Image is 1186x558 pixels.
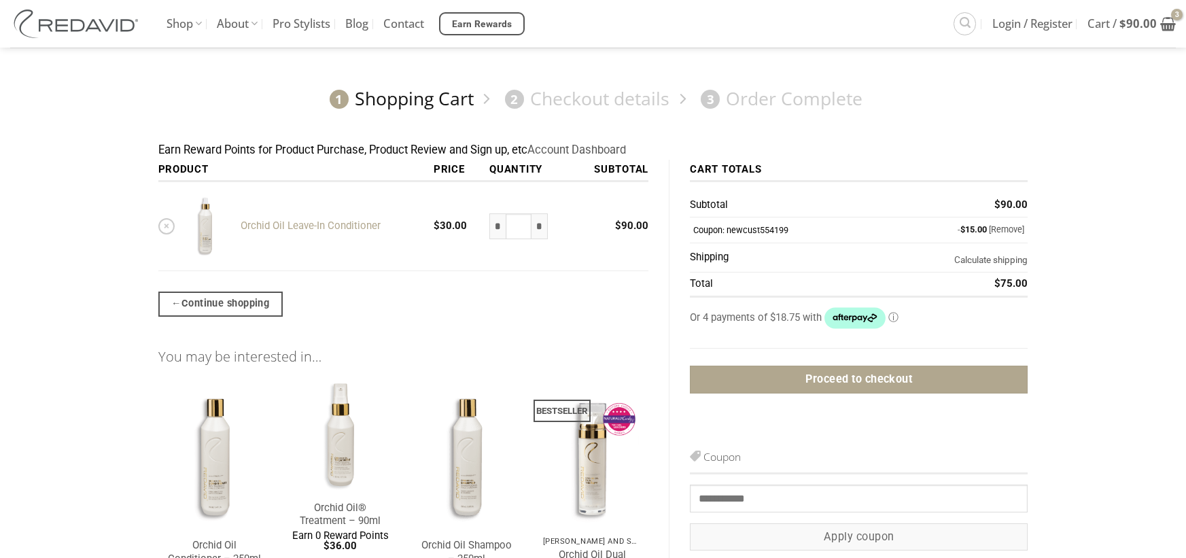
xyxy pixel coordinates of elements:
th: Cart totals [690,160,1028,183]
th: Subtotal [572,160,648,183]
a: Orchid Oil® Treatment – 90ml [291,502,390,528]
span: $ [324,540,330,552]
span: 15.00 [960,224,987,234]
a: Continue shopping [158,292,283,316]
a: 2Checkout details [499,87,670,111]
span: ← [171,296,181,311]
span: $ [960,224,965,234]
bdi: 90.00 [994,198,1028,211]
span: 1 [330,90,349,109]
bdi: 36.00 [324,540,357,552]
h2: You may be interested in… [158,348,649,366]
input: Product quantity [506,213,531,239]
span: $ [994,277,1000,290]
span: Earn Rewards [452,17,512,32]
a: Orchid Oil Leave-In Conditioner [241,220,381,232]
a: Information - Opens a dialog [888,311,899,324]
img: Orchid Oil® Treatment - 90ml [284,379,397,492]
img: REDAVID Salon Products | United States [10,10,146,38]
a: Calculate shipping [954,255,1028,265]
span: $ [1119,16,1126,31]
img: REDAVID Orchid Oil Shampoo [410,379,523,529]
input: Reduce quantity of Orchid Oil Leave-In Conditioner [489,213,506,239]
th: Price [428,160,484,183]
bdi: 90.00 [1119,16,1157,31]
span: $ [615,220,621,232]
a: Remove newcust554199 coupon [989,224,1024,234]
a: Proceed to checkout [690,366,1028,394]
th: Subtotal [690,194,881,217]
span: Earn 0 Reward Points [292,529,389,542]
th: Coupon: newcust554199 [690,217,881,243]
p: [PERSON_NAME] and Shine [543,537,642,546]
th: Quantity [485,160,572,183]
a: Search [954,12,976,35]
span: $ [434,220,440,232]
input: Increase quantity of Orchid Oil Leave-In Conditioner [531,213,548,239]
iframe: PayPal-paypal [705,404,1028,432]
button: Apply coupon [690,523,1028,551]
bdi: 30.00 [434,220,467,232]
img: REDAVID Orchid Oil Leave-In Conditioner [179,192,230,260]
span: $ [994,198,1000,211]
span: 2 [505,90,524,109]
td: - [881,217,1028,243]
div: Earn Reward Points for Product Purchase, Product Review and Sign up, etc [158,141,1028,160]
span: Cart / [1087,7,1157,41]
a: 1Shopping Cart [324,87,474,111]
span: Login / Register [992,7,1072,41]
bdi: 90.00 [615,220,648,232]
th: Shipping [690,243,881,273]
a: Remove Orchid Oil Leave-In Conditioner from cart [158,218,175,234]
bdi: 75.00 [994,277,1028,290]
img: REDAVID Orchid Oil Dual Therapy ~ Award Winning Curl Care [536,379,649,529]
h3: Coupon [690,449,1028,474]
span: Or 4 payments of $18.75 with [690,311,824,324]
a: Earn Rewards [439,12,525,35]
th: Product [158,160,429,183]
nav: Checkout steps [158,77,1028,121]
img: REDAVID Orchid Oil Conditioner [158,379,271,529]
th: Total [690,273,881,298]
a: Account Dashboard [527,143,626,156]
